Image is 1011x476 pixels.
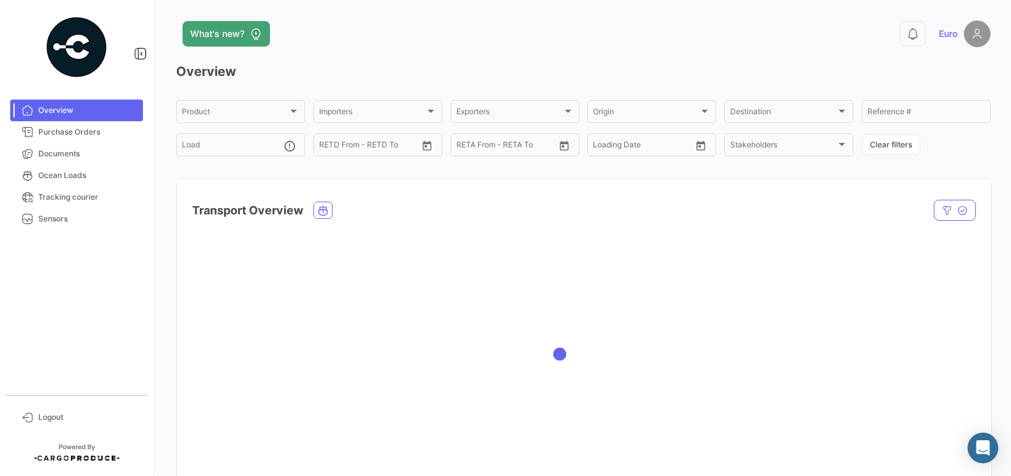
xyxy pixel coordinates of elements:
[183,21,270,47] button: What's new?
[730,109,836,118] span: Destination
[176,63,991,80] h3: Overview
[939,27,957,40] span: Euro
[45,15,109,79] img: powered-by.png
[730,142,836,151] span: Stakeholders
[10,165,143,186] a: Ocean Loads
[555,136,574,155] button: Open calendar
[10,100,143,121] a: Overview
[38,412,138,423] span: Logout
[964,20,991,47] img: placeholder-user.png
[38,213,138,225] span: Sensors
[38,191,138,203] span: Tracking courier
[862,134,920,155] button: Clear filters
[192,202,303,219] h4: Transport Overview
[314,202,332,218] button: Ocean
[319,109,425,118] span: Importers
[190,27,244,40] span: What's new?
[319,142,337,151] input: From
[38,105,138,116] span: Overview
[968,433,998,463] div: Abrir Intercom Messenger
[483,142,530,151] input: To
[456,142,474,151] input: From
[10,143,143,165] a: Documents
[38,126,138,138] span: Purchase Orders
[593,109,699,118] span: Origin
[417,136,437,155] button: Open calendar
[10,208,143,230] a: Sensors
[620,142,666,151] input: To
[10,121,143,143] a: Purchase Orders
[38,148,138,160] span: Documents
[346,142,393,151] input: To
[182,109,288,118] span: Product
[691,136,710,155] button: Open calendar
[38,170,138,181] span: Ocean Loads
[10,186,143,208] a: Tracking courier
[456,109,562,118] span: Exporters
[593,142,611,151] input: From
